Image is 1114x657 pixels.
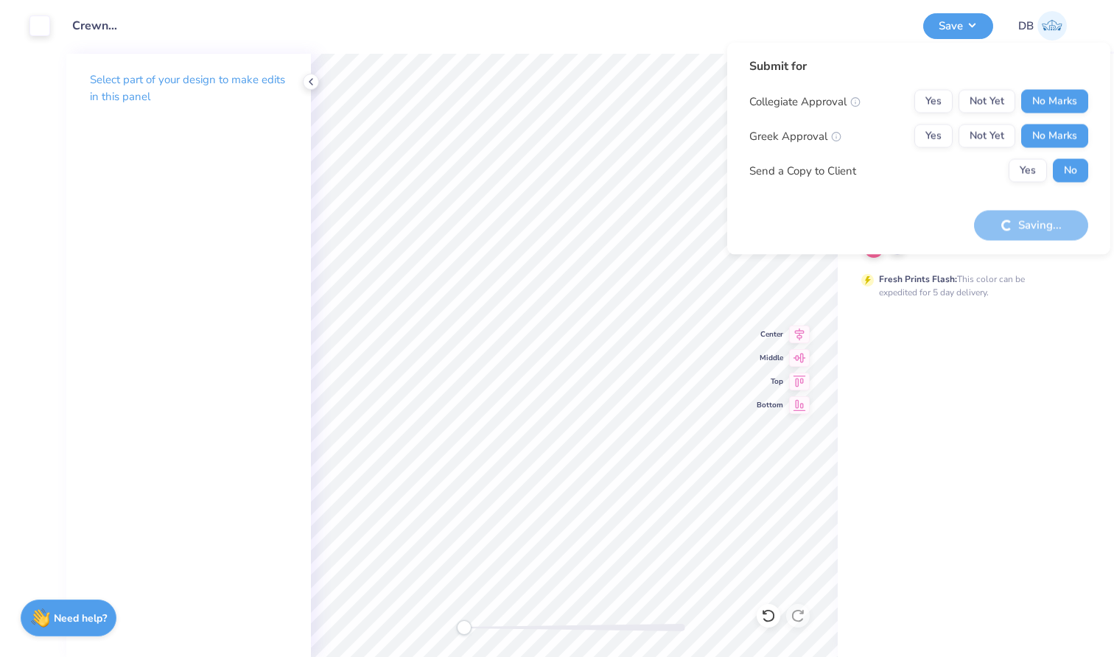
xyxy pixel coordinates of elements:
button: No Marks [1021,124,1088,148]
button: Not Yet [959,90,1015,113]
button: Yes [1009,159,1047,183]
p: Select part of your design to make edits in this panel [90,71,287,105]
span: Center [757,328,783,340]
div: Accessibility label [457,620,472,635]
input: Untitled Design [61,11,133,41]
div: Greek Approval [749,127,841,144]
button: Yes [914,90,953,113]
span: Middle [757,352,783,364]
img: Deneil Betfarhad [1037,11,1067,41]
span: DB [1018,18,1034,35]
button: Save [923,13,993,39]
a: DB [1012,11,1073,41]
strong: Need help? [54,611,107,625]
strong: Fresh Prints Flash: [879,273,957,285]
span: Bottom [757,399,783,411]
span: Top [757,376,783,387]
button: No [1053,159,1088,183]
div: Send a Copy to Client [749,162,856,179]
div: Collegiate Approval [749,93,861,110]
div: This color can be expedited for 5 day delivery. [879,273,1060,299]
button: Yes [914,124,953,148]
button: Not Yet [959,124,1015,148]
button: No Marks [1021,90,1088,113]
div: Submit for [749,57,1088,75]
